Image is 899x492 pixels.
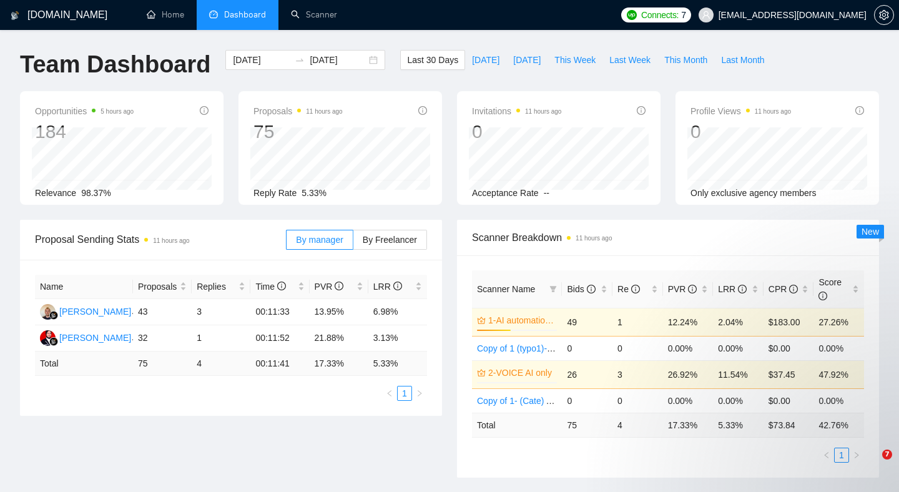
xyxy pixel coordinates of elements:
[612,336,663,360] td: 0
[554,53,596,67] span: This Week
[393,282,402,290] span: info-circle
[465,50,506,70] button: [DATE]
[631,285,640,293] span: info-circle
[764,360,814,388] td: $37.45
[253,120,343,144] div: 75
[819,448,834,463] button: left
[302,188,327,198] span: 5.33%
[664,53,707,67] span: This Month
[310,352,368,376] td: 17.33 %
[197,280,236,293] span: Replies
[690,104,791,119] span: Profile Views
[562,308,612,336] td: 49
[40,330,56,346] img: AL
[59,305,131,318] div: [PERSON_NAME]
[718,284,747,294] span: LRR
[721,53,764,67] span: Last Month
[668,284,697,294] span: PVR
[548,50,602,70] button: This Week
[335,282,343,290] span: info-circle
[547,280,559,298] span: filter
[818,292,827,300] span: info-circle
[549,285,557,293] span: filter
[813,360,864,388] td: 47.92%
[488,366,554,380] a: 2-VOICE AI only
[764,308,814,336] td: $183.00
[398,386,411,400] a: 1
[713,336,764,360] td: 0.00%
[224,9,266,20] span: Dashboard
[544,188,549,198] span: --
[567,284,595,294] span: Bids
[382,386,397,401] button: left
[488,313,554,327] a: 1-AI automation and Voice for CRM & Booking
[81,188,111,198] span: 98.37%
[769,284,798,294] span: CPR
[789,285,798,293] span: info-circle
[233,53,290,67] input: Start date
[250,352,309,376] td: 00:11:41
[641,8,679,22] span: Connects:
[40,306,131,316] a: AS[PERSON_NAME]
[713,360,764,388] td: 11.54%
[133,299,192,325] td: 43
[818,277,842,301] span: Score
[472,53,499,67] span: [DATE]
[702,11,710,19] span: user
[714,50,771,70] button: Last Month
[397,386,412,401] li: 1
[209,10,218,19] span: dashboard
[192,352,250,376] td: 4
[688,285,697,293] span: info-circle
[255,282,285,292] span: Time
[874,10,894,20] a: setting
[738,285,747,293] span: info-circle
[291,9,337,20] a: searchScanner
[690,188,817,198] span: Only exclusive agency members
[813,336,864,360] td: 0.00%
[418,106,427,115] span: info-circle
[250,299,309,325] td: 00:11:33
[138,280,177,293] span: Proposals
[617,284,640,294] span: Re
[40,304,56,320] img: AS
[382,386,397,401] li: Previous Page
[40,332,131,342] a: AL[PERSON_NAME]
[296,235,343,245] span: By manager
[562,360,612,388] td: 26
[315,282,344,292] span: PVR
[277,282,286,290] span: info-circle
[295,55,305,65] span: to
[472,104,561,119] span: Invitations
[147,9,184,20] a: homeHome
[20,50,210,79] h1: Team Dashboard
[681,8,686,22] span: 7
[59,331,131,345] div: [PERSON_NAME]
[602,50,657,70] button: Last Week
[576,235,612,242] time: 11 hours ago
[472,120,561,144] div: 0
[35,232,286,247] span: Proposal Sending Stats
[35,188,76,198] span: Relevance
[612,388,663,413] td: 0
[416,390,423,397] span: right
[133,275,192,299] th: Proposals
[857,450,887,480] iframe: Intercom live chat
[882,450,892,460] span: 7
[400,50,465,70] button: Last 30 Days
[310,53,366,67] input: End date
[368,299,427,325] td: 6.98%
[627,10,637,20] img: upwork-logo.png
[525,108,561,115] time: 11 hours ago
[663,360,714,388] td: 26.92%
[386,390,393,397] span: left
[192,275,250,299] th: Replies
[472,230,864,245] span: Scanner Breakdown
[306,108,342,115] time: 11 hours ago
[690,120,791,144] div: 0
[875,10,893,20] span: setting
[609,53,651,67] span: Last Week
[192,325,250,352] td: 1
[310,325,368,352] td: 21.88%
[101,108,134,115] time: 5 hours ago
